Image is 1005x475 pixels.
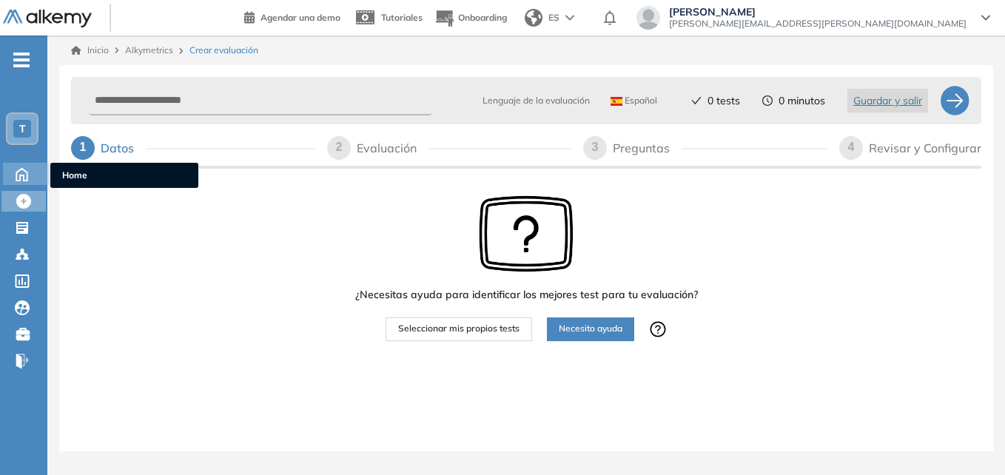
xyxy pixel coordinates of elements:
[189,44,258,57] span: Crear evaluación
[707,93,740,109] span: 0 tests
[565,15,574,21] img: arrow
[101,136,146,160] div: Datos
[355,287,698,303] span: ¿Necesitas ayuda para identificar los mejores test para tu evaluación?
[559,322,622,336] span: Necesito ayuda
[779,93,825,109] span: 0 minutos
[548,11,559,24] span: ES
[483,94,590,107] span: Lenguaje de la evaluación
[80,141,87,153] span: 1
[386,317,532,341] button: Seleccionar mis propios tests
[19,123,26,135] span: T
[869,136,981,160] div: Revisar y Configurar
[398,322,520,336] span: Seleccionar mis propios tests
[71,136,315,160] div: 1Datos
[357,136,428,160] div: Evaluación
[62,169,186,182] span: Home
[434,2,507,34] button: Onboarding
[3,10,92,28] img: Logo
[125,44,173,55] span: Alkymetrics
[244,7,340,25] a: Agendar una demo
[691,95,702,106] span: check
[458,12,507,23] span: Onboarding
[613,136,682,160] div: Preguntas
[71,44,109,57] a: Inicio
[611,97,622,106] img: ESP
[525,9,542,27] img: world
[261,12,340,23] span: Agendar una demo
[13,58,30,61] i: -
[336,141,343,153] span: 2
[669,18,967,30] span: [PERSON_NAME][EMAIL_ADDRESS][PERSON_NAME][DOMAIN_NAME]
[847,89,928,112] button: Guardar y salir
[592,141,599,153] span: 3
[848,141,855,153] span: 4
[381,12,423,23] span: Tutoriales
[762,95,773,106] span: clock-circle
[547,317,634,341] button: Necesito ayuda
[853,92,922,109] span: Guardar y salir
[611,95,657,107] span: Español
[669,6,967,18] span: [PERSON_NAME]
